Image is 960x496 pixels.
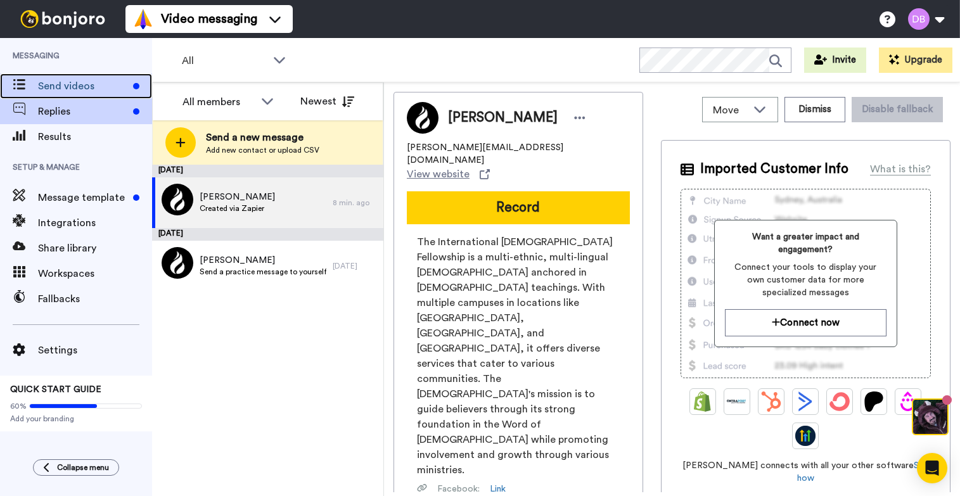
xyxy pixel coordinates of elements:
img: Patreon [864,391,884,412]
span: Send a practice message to yourself [200,267,326,277]
span: Workspaces [38,266,152,281]
button: Dismiss [784,97,845,122]
img: Image of Daniel Barrera [407,102,438,134]
span: QUICK START GUIDE [10,385,101,394]
span: Send videos [38,79,128,94]
button: Record [407,191,630,224]
span: Settings [38,343,152,358]
div: 8 min. ago [333,198,377,208]
span: Message template [38,190,128,205]
span: Send a new message [206,130,319,145]
span: Add new contact or upload CSV [206,145,319,155]
button: Connect now [725,309,886,336]
span: [PERSON_NAME] [448,108,558,127]
button: Invite [804,48,866,73]
div: What is this? [870,162,931,177]
button: Collapse menu [33,459,119,476]
span: Video messaging [161,10,257,28]
a: Link [490,483,506,495]
img: ActiveCampaign [795,391,816,412]
span: [PERSON_NAME] [200,254,326,267]
img: Hubspot [761,391,781,412]
img: Ontraport [727,391,747,412]
span: Created via Zapier [200,203,275,213]
span: Share library [38,241,152,256]
span: [PERSON_NAME] connects with all your other software [681,459,931,485]
span: 60% [10,401,27,411]
img: Shopify [693,391,713,412]
span: Collapse menu [57,462,109,473]
img: c638375f-eacb-431c-9714-bd8d08f708a7-1584310529.jpg [1,3,35,37]
span: The International [DEMOGRAPHIC_DATA] Fellowship is a multi-ethnic, multi-lingual [DEMOGRAPHIC_DAT... [417,234,620,478]
img: bj-logo-header-white.svg [15,10,110,28]
span: [PERSON_NAME][EMAIL_ADDRESS][DOMAIN_NAME] [407,141,630,167]
button: Upgrade [879,48,952,73]
button: Newest [291,89,364,114]
span: Replies [38,104,128,119]
span: Connect your tools to display your own customer data for more specialized messages [725,261,886,299]
img: 5daa2d49-acdf-422d-b122-b66749b0a68d.png [162,247,193,279]
div: [DATE] [152,228,383,241]
span: Want a greater impact and engagement? [725,231,886,256]
span: Results [38,129,152,144]
span: [PERSON_NAME] [200,191,275,203]
span: All [182,53,267,68]
span: Facebook : [437,483,480,495]
div: [DATE] [152,165,383,177]
span: Move [713,103,747,118]
span: Integrations [38,215,152,231]
img: GoHighLevel [795,426,816,446]
img: Drip [898,391,918,412]
span: Add your branding [10,414,142,424]
img: fc7d5146-9e5e-4d77-8315-0c2d157373a8.png [162,184,193,215]
button: Disable fallback [852,97,943,122]
span: View website [407,167,470,182]
div: Open Intercom Messenger [917,453,947,483]
img: ConvertKit [829,391,850,412]
img: vm-color.svg [133,9,153,29]
span: Fallbacks [38,291,152,307]
div: All members [182,94,255,110]
span: Imported Customer Info [700,160,848,179]
a: View website [407,167,490,182]
div: [DATE] [333,261,377,271]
